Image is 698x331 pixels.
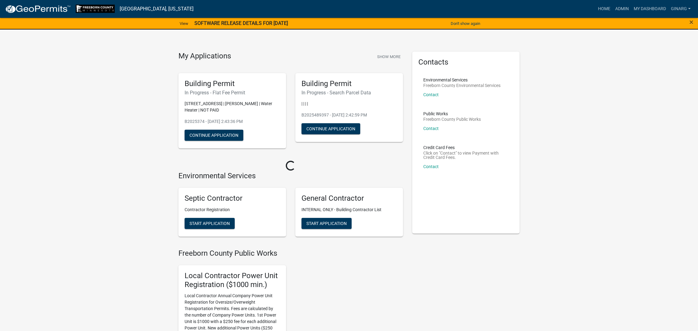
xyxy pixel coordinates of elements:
a: Admin [613,3,631,15]
a: Contact [423,92,439,97]
h5: Building Permit [301,79,397,88]
p: Public Works [423,112,481,116]
button: Close [689,18,693,26]
button: Continue Application [185,130,243,141]
h4: Freeborn County Public Works [178,249,403,258]
p: [STREET_ADDRESS] | [PERSON_NAME] | Water Heater | NOT PAID [185,100,280,113]
span: Start Application [189,221,230,226]
span: × [689,18,693,26]
p: INTERNAL ONLY - Building Contractor List [301,207,397,213]
h5: General Contractor [301,194,397,203]
button: Show More [375,52,403,62]
h4: Environmental Services [178,171,403,180]
button: Continue Application [301,123,360,134]
span: Start Application [306,221,347,226]
p: | | | | [301,100,397,107]
a: Home [596,3,613,15]
p: B2025489397 - [DATE] 2:42:59 PM [301,112,397,118]
h5: Local Contractor Power Unit Registration ($1000 min.) [185,271,280,289]
h5: Building Permit [185,79,280,88]
h4: My Applications [178,52,231,61]
p: Freeborn County Environmental Services [423,83,501,88]
button: Start Application [301,218,352,229]
h6: In Progress - Flat Fee Permit [185,90,280,96]
h5: Septic Contractor [185,194,280,203]
a: View [177,18,191,29]
p: Credit Card Fees [423,145,509,150]
p: Contractor Registration [185,207,280,213]
p: Click on "Contact" to view Payment with Credit Card Fees. [423,151,509,160]
p: B2025374 - [DATE] 2:43:36 PM [185,118,280,125]
a: ginarg [668,3,693,15]
a: [GEOGRAPHIC_DATA], [US_STATE] [120,4,193,14]
button: Start Application [185,218,235,229]
a: Contact [423,126,439,131]
p: Freeborn County Public Works [423,117,481,121]
button: Don't show again [448,18,483,29]
h5: Contacts [418,58,514,67]
strong: SOFTWARE RELEASE DETAILS FOR [DATE] [194,20,288,26]
p: Environmental Services [423,78,501,82]
img: Freeborn County, Minnesota [76,5,115,13]
a: My Dashboard [631,3,668,15]
h6: In Progress - Search Parcel Data [301,90,397,96]
a: Contact [423,164,439,169]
